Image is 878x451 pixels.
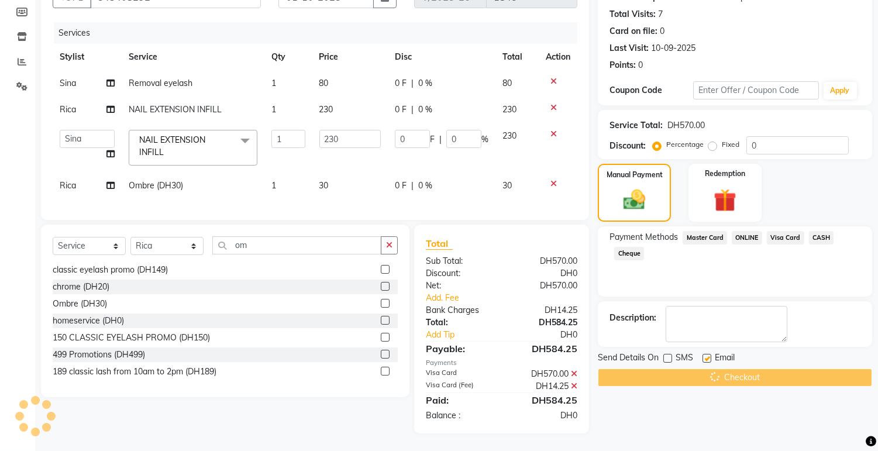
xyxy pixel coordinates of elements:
[417,329,516,341] a: Add Tip
[417,280,502,292] div: Net:
[610,42,649,54] div: Last Visit:
[417,292,586,304] a: Add. Fee
[502,342,587,356] div: DH584.25
[607,170,663,180] label: Manual Payment
[417,409,502,422] div: Balance :
[502,368,587,380] div: DH570.00
[598,352,659,366] span: Send Details On
[417,393,502,407] div: Paid:
[53,332,210,344] div: 150 CLASSIC EYELASH PROMO (DH150)
[502,78,512,88] span: 80
[271,180,276,191] span: 1
[129,78,192,88] span: Removal eyelash
[395,104,407,116] span: 0 F
[481,133,488,146] span: %
[411,104,414,116] span: |
[129,104,222,115] span: NAIL EXTENSION INFILL
[212,236,381,254] input: Search or Scan
[60,104,76,115] span: Rica
[411,180,414,192] span: |
[502,180,512,191] span: 30
[53,281,109,293] div: chrome (DH20)
[312,44,388,70] th: Price
[502,393,587,407] div: DH584.25
[53,264,168,276] div: classic eyelash promo (DH149)
[707,186,743,215] img: _gift.svg
[395,180,407,192] span: 0 F
[264,44,312,70] th: Qty
[539,44,577,70] th: Action
[705,168,745,179] label: Redemption
[610,8,656,20] div: Total Visits:
[495,44,539,70] th: Total
[610,140,646,152] div: Discount:
[516,329,587,341] div: DH0
[502,130,517,141] span: 230
[122,44,264,70] th: Service
[388,44,495,70] th: Disc
[666,139,704,150] label: Percentage
[502,255,587,267] div: DH570.00
[54,22,586,44] div: Services
[53,366,216,378] div: 189 classic lash from 10am to 2pm (DH189)
[53,315,124,327] div: homeservice (DH0)
[417,342,502,356] div: Payable:
[824,82,857,99] button: Apply
[502,280,587,292] div: DH570.00
[502,380,587,393] div: DH14.25
[439,133,442,146] span: |
[693,81,818,99] input: Enter Offer / Coupon Code
[809,231,834,245] span: CASH
[426,358,577,368] div: Payments
[417,380,502,393] div: Visa Card (Fee)
[53,44,122,70] th: Stylist
[411,77,414,89] span: |
[418,104,432,116] span: 0 %
[139,135,205,157] span: NAIL EXTENSION INFILL
[660,25,664,37] div: 0
[732,231,762,245] span: ONLINE
[715,352,735,366] span: Email
[417,304,502,316] div: Bank Charges
[502,316,587,329] div: DH584.25
[767,231,804,245] span: Visa Card
[417,267,502,280] div: Discount:
[395,77,407,89] span: 0 F
[129,180,183,191] span: Ombre (DH30)
[60,180,76,191] span: Rica
[502,104,517,115] span: 230
[418,77,432,89] span: 0 %
[614,247,644,260] span: Cheque
[502,304,587,316] div: DH14.25
[658,8,663,20] div: 7
[271,104,276,115] span: 1
[617,187,652,212] img: _cash.svg
[418,180,432,192] span: 0 %
[722,139,739,150] label: Fixed
[638,59,643,71] div: 0
[676,352,693,366] span: SMS
[683,231,727,245] span: Master Card
[502,409,587,422] div: DH0
[60,78,76,88] span: Sina
[610,25,657,37] div: Card on file:
[502,267,587,280] div: DH0
[319,104,333,115] span: 230
[271,78,276,88] span: 1
[667,119,705,132] div: DH570.00
[610,231,678,243] span: Payment Methods
[610,312,656,324] div: Description:
[430,133,435,146] span: F
[319,78,329,88] span: 80
[610,84,693,97] div: Coupon Code
[610,59,636,71] div: Points:
[53,298,107,310] div: Ombre (DH30)
[610,119,663,132] div: Service Total:
[319,180,329,191] span: 30
[53,349,145,361] div: 499 Promotions (DH499)
[417,316,502,329] div: Total:
[426,237,453,250] span: Total
[164,147,169,157] a: x
[651,42,695,54] div: 10-09-2025
[417,368,502,380] div: Visa Card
